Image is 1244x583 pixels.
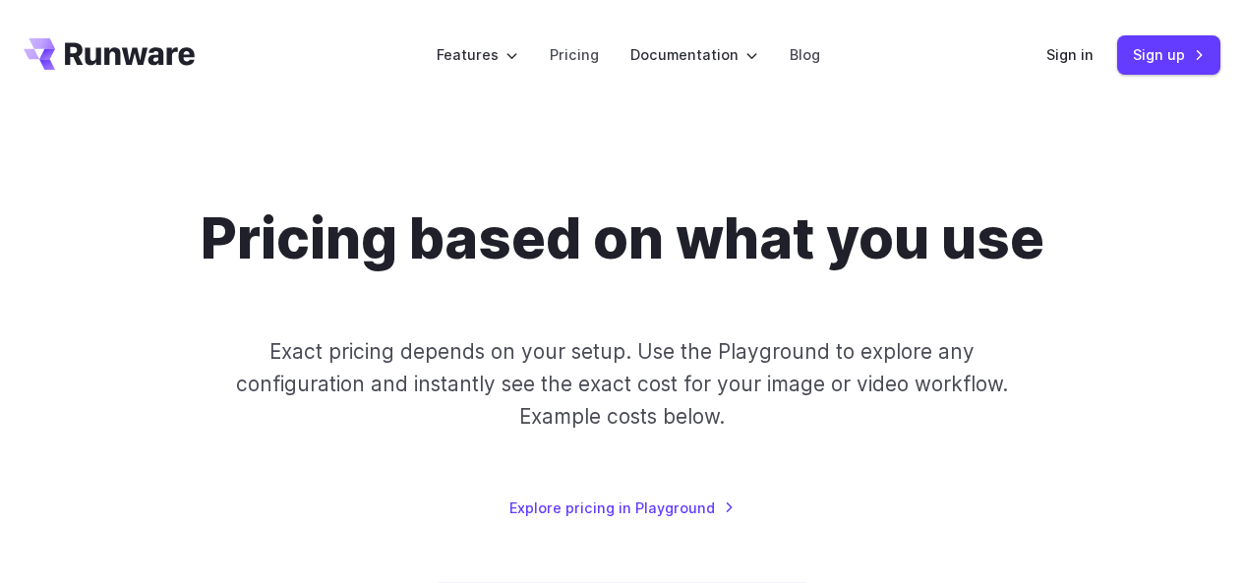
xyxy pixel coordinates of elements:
label: Documentation [630,43,758,66]
a: Blog [790,43,820,66]
a: Go to / [24,38,195,70]
a: Sign up [1117,35,1220,74]
h1: Pricing based on what you use [201,204,1044,272]
a: Sign in [1046,43,1094,66]
a: Explore pricing in Playground [509,496,735,519]
p: Exact pricing depends on your setup. Use the Playground to explore any configuration and instantl... [204,335,1041,434]
a: Pricing [550,43,599,66]
label: Features [437,43,518,66]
